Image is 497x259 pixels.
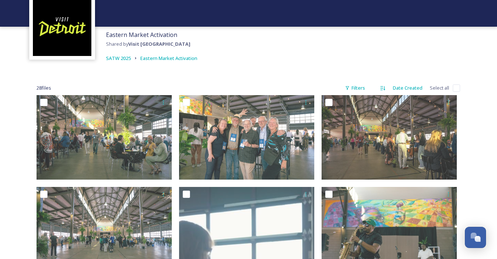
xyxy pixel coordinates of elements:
[430,85,449,91] span: Select all
[179,95,314,180] img: ext_1758121064.245538_contactbrgtz@gmail.com-SATWEasternMarket-17.jpg
[106,31,177,39] span: Eastern Market Activation
[341,81,369,95] div: Filters
[106,55,131,61] span: SATW 2025
[106,41,190,47] span: Shared by
[322,95,457,180] img: ext_1758121062.284704_contactbrgtz@gmail.com-SATWEasternMarket-14.jpg
[389,81,426,95] div: Date Created
[37,95,172,180] img: ext_1758121064.981752_contactbrgtz@gmail.com-SATWEasternMarket-16.jpg
[37,85,51,91] span: 28 file s
[140,55,197,61] span: Eastern Market Activation
[140,54,197,63] a: Eastern Market Activation
[106,54,131,63] a: SATW 2025
[128,41,190,47] strong: Visit [GEOGRAPHIC_DATA]
[465,227,486,248] button: Open Chat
